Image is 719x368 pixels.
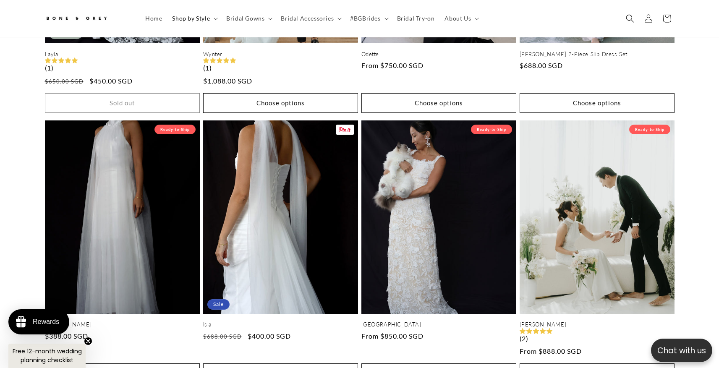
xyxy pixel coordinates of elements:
button: Open chatbox [651,339,712,362]
span: Shop by Style [172,15,210,22]
a: Bone and Grey Bridal [42,8,132,29]
summary: Bridal Gowns [221,10,276,27]
summary: Shop by Style [167,10,221,27]
span: Bridal Accessories [281,15,334,22]
a: Layla [45,51,200,58]
span: About Us [444,15,471,22]
a: Isla [203,321,358,328]
button: Choose options [361,93,516,113]
span: Bridal Try-on [397,15,435,22]
span: #BGBrides [350,15,380,22]
a: [PERSON_NAME] 2-Piece Slip Dress Set [520,51,675,58]
button: Choose options [203,93,358,113]
a: Odette [361,51,516,58]
div: Free 12-month wedding planning checklistClose teaser [8,344,86,368]
span: Bridal Gowns [226,15,264,22]
span: Home [145,15,162,22]
img: Bone and Grey Bridal [45,12,108,26]
a: Home [140,10,167,27]
div: Rewards [33,318,59,326]
span: Free 12-month wedding planning checklist [13,347,82,364]
a: [PERSON_NAME] [45,321,200,328]
button: Choose options [520,93,675,113]
p: Chat with us [651,345,712,357]
summary: #BGBrides [345,10,392,27]
a: Wynter [203,51,358,58]
a: [GEOGRAPHIC_DATA] [361,321,516,328]
summary: Search [621,9,639,28]
summary: About Us [439,10,482,27]
button: Sold out [45,93,200,113]
a: Bridal Try-on [392,10,440,27]
a: [PERSON_NAME] [520,321,675,328]
button: Close teaser [84,337,92,345]
summary: Bridal Accessories [276,10,345,27]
